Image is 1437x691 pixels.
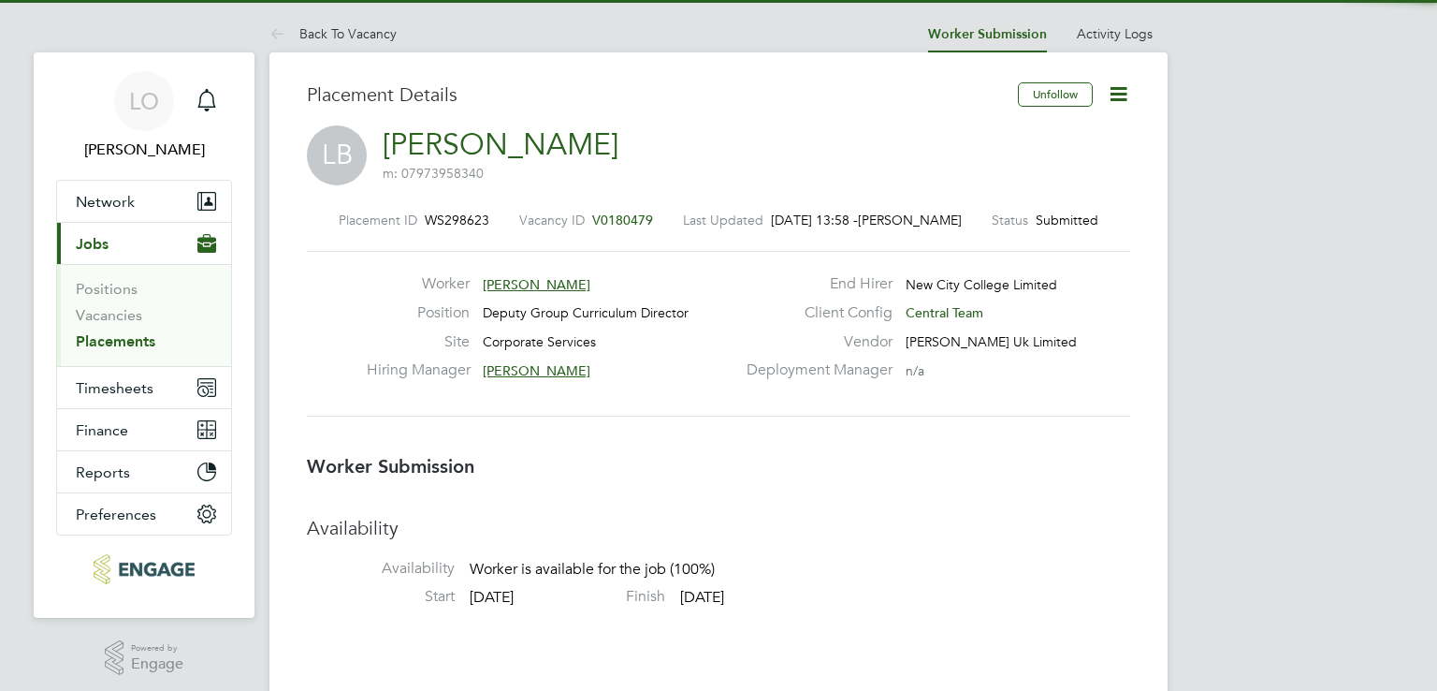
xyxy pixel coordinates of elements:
span: [PERSON_NAME] [858,212,962,228]
label: Availability [307,559,455,579]
span: LO [129,89,159,113]
h3: Placement Details [307,82,1004,107]
span: Finance [76,421,128,439]
label: Hiring Manager [367,360,470,380]
span: Powered by [131,640,183,656]
span: Network [76,193,135,211]
a: Go to home page [56,554,232,584]
label: Deployment Manager [735,360,893,380]
span: n/a [906,362,924,379]
span: WS298623 [425,212,489,228]
span: LB [307,125,367,185]
label: End Hirer [735,274,893,294]
a: Activity Logs [1077,25,1153,42]
a: Positions [76,280,138,298]
label: Vendor [735,332,893,352]
span: Engage [131,656,183,672]
a: [PERSON_NAME] [383,126,618,163]
nav: Main navigation [34,52,254,618]
span: m: 07973958340 [383,165,484,182]
span: Central Team [906,304,983,321]
span: [PERSON_NAME] Uk Limited [906,333,1077,350]
a: Powered byEngage [105,640,184,676]
span: [PERSON_NAME] [483,276,590,293]
span: Preferences [76,506,156,523]
label: Last Updated [683,212,763,228]
span: Corporate Services [483,333,596,350]
a: Vacancies [76,306,142,324]
label: Finish [517,587,665,607]
label: Status [992,212,1028,228]
button: Finance [57,409,231,450]
b: Worker Submission [307,455,474,478]
button: Jobs [57,223,231,264]
a: Back To Vacancy [269,25,397,42]
button: Preferences [57,493,231,535]
a: Worker Submission [928,26,1047,42]
a: LO[PERSON_NAME] [56,71,232,161]
a: Placements [76,332,155,350]
span: [DATE] [680,588,724,607]
button: Network [57,181,231,222]
span: Jobs [76,235,109,253]
button: Unfollow [1018,82,1093,107]
img: morganhunt-logo-retina.png [94,554,194,584]
span: [DATE] 13:58 - [771,212,858,228]
span: Worker is available for the job (100%) [470,561,715,580]
span: Reports [76,463,130,481]
span: V0180479 [592,212,653,228]
span: Timesheets [76,379,153,397]
label: Vacancy ID [519,212,585,228]
label: Position [367,303,470,323]
span: [PERSON_NAME] [483,362,590,379]
span: Deputy Group Curriculum Director [483,304,689,321]
span: [DATE] [470,588,514,607]
label: Site [367,332,470,352]
h3: Availability [307,516,1130,540]
button: Timesheets [57,367,231,408]
button: Reports [57,451,231,493]
span: New City College Limited [906,276,1057,293]
div: Jobs [57,264,231,366]
label: Worker [367,274,470,294]
span: Submitted [1036,212,1098,228]
label: Placement ID [339,212,417,228]
span: Luke O'Neill [56,139,232,161]
label: Client Config [735,303,893,323]
label: Start [307,587,455,607]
